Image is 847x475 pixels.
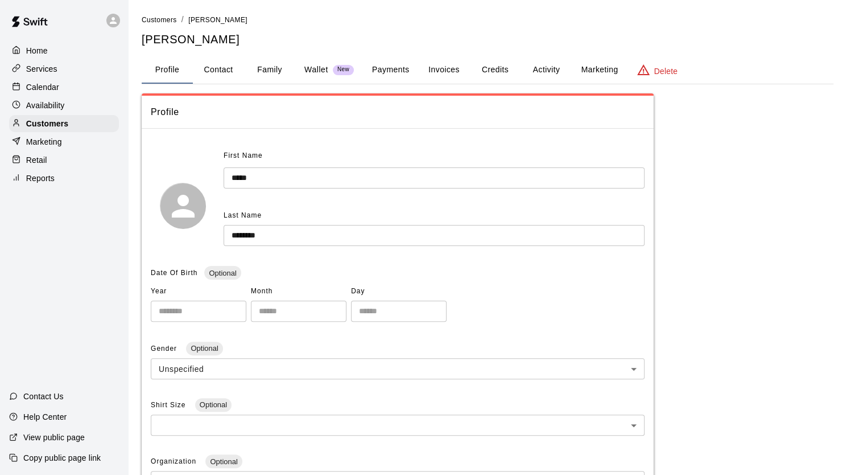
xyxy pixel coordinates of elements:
p: Availability [26,100,65,111]
div: Unspecified [151,358,644,379]
span: Organization [151,457,199,465]
a: Calendar [9,79,119,96]
p: Reports [26,173,55,184]
button: Invoices [418,56,469,84]
span: Date Of Birth [151,269,197,277]
span: Optional [186,344,222,353]
button: Credits [469,56,520,84]
li: / [181,14,184,26]
a: Retail [9,151,119,169]
a: Marketing [9,133,119,150]
button: Activity [520,56,572,84]
span: Shirt Size [151,401,188,409]
span: First Name [224,147,263,165]
span: New [333,66,354,73]
a: Availability [9,97,119,114]
p: Delete [654,65,677,77]
p: Marketing [26,136,62,148]
a: Home [9,42,119,59]
button: Marketing [572,56,627,84]
span: [PERSON_NAME] [188,16,247,24]
nav: breadcrumb [142,14,833,26]
span: Optional [195,400,232,409]
span: Gender [151,345,179,353]
span: Month [251,282,346,301]
p: Wallet [304,64,328,76]
span: Profile [151,105,644,120]
span: Year [151,282,246,301]
a: Customers [142,15,177,24]
button: Contact [193,56,244,84]
span: Day [351,282,447,301]
p: Copy public page link [23,452,101,464]
span: Customers [142,16,177,24]
a: Reports [9,170,119,187]
button: Family [244,56,295,84]
p: Services [26,63,57,75]
p: Calendar [26,81,59,93]
span: Optional [204,269,241,277]
button: Profile [142,56,193,84]
p: Retail [26,154,47,166]
span: Last Name [224,211,262,219]
p: View public page [23,432,85,443]
button: Payments [363,56,418,84]
p: Contact Us [23,391,64,402]
a: Services [9,60,119,77]
a: Customers [9,115,119,132]
div: basic tabs example [142,56,833,84]
p: Customers [26,118,68,129]
p: Home [26,45,48,56]
span: Optional [205,457,242,466]
h5: [PERSON_NAME] [142,32,833,47]
p: Help Center [23,411,67,423]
